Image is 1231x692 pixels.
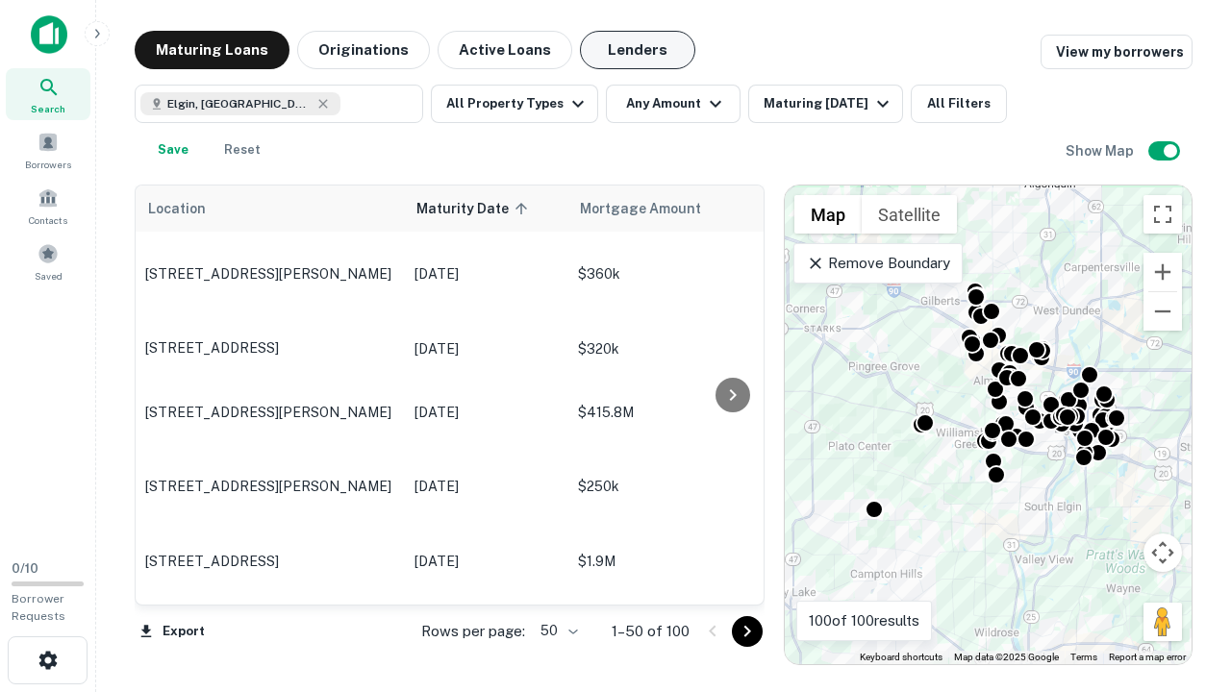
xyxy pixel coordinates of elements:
[790,639,853,664] a: Open this area in Google Maps (opens a new window)
[415,476,559,497] p: [DATE]
[764,92,894,115] div: Maturing [DATE]
[911,85,1007,123] button: All Filters
[533,617,581,645] div: 50
[415,338,559,359] p: [DATE]
[1135,538,1231,630] iframe: Chat Widget
[145,265,395,283] p: [STREET_ADDRESS][PERSON_NAME]
[578,476,770,497] p: $250k
[606,85,741,123] button: Any Amount
[954,652,1059,662] span: Map data ©2025 Google
[431,85,598,123] button: All Property Types
[790,639,853,664] img: Google
[580,31,695,69] button: Lenders
[145,553,395,570] p: [STREET_ADDRESS]
[12,561,38,576] span: 0 / 10
[415,551,559,572] p: [DATE]
[6,180,90,232] a: Contacts
[1143,292,1182,331] button: Zoom out
[732,616,763,647] button: Go to next page
[212,131,273,169] button: Reset
[612,620,690,643] p: 1–50 of 100
[6,235,90,287] a: Saved
[578,338,770,359] p: $320k
[6,124,90,176] a: Borrowers
[809,609,919,632] p: 100 of 100 results
[578,402,770,423] p: $415.8M
[31,101,65,116] span: Search
[1143,253,1182,291] button: Zoom in
[416,197,534,220] span: Maturity Date
[580,197,726,220] span: Mortgage Amount
[1109,652,1186,662] a: Report a map error
[415,402,559,423] p: [DATE]
[145,339,395,357] p: [STREET_ADDRESS]
[578,263,770,284] p: $360k
[1143,195,1182,234] button: Toggle fullscreen view
[568,185,780,232] th: Mortgage Amount
[29,212,67,228] span: Contacts
[860,651,942,664] button: Keyboard shortcuts
[25,157,71,172] span: Borrowers
[145,404,395,421] p: [STREET_ADDRESS][PERSON_NAME]
[136,185,405,232] th: Location
[794,195,862,234] button: Show street map
[1066,140,1137,161] h6: Show Map
[135,31,289,69] button: Maturing Loans
[421,620,525,643] p: Rows per page:
[12,592,65,623] span: Borrower Requests
[862,195,957,234] button: Show satellite imagery
[142,131,204,169] button: Save your search to get updates of matches that match your search criteria.
[1041,35,1193,69] a: View my borrowers
[748,85,903,123] button: Maturing [DATE]
[1143,533,1182,572] button: Map camera controls
[35,268,63,284] span: Saved
[297,31,430,69] button: Originations
[405,185,568,232] th: Maturity Date
[806,252,949,275] p: Remove Boundary
[785,185,1192,664] div: 0 0
[167,95,312,112] span: Elgin, [GEOGRAPHIC_DATA], [GEOGRAPHIC_DATA]
[415,263,559,284] p: [DATE]
[438,31,572,69] button: Active Loans
[1070,652,1097,662] a: Terms
[145,478,395,495] p: [STREET_ADDRESS][PERSON_NAME]
[147,197,206,220] span: Location
[578,551,770,572] p: $1.9M
[31,15,67,54] img: capitalize-icon.png
[6,68,90,120] a: Search
[135,617,210,646] button: Export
